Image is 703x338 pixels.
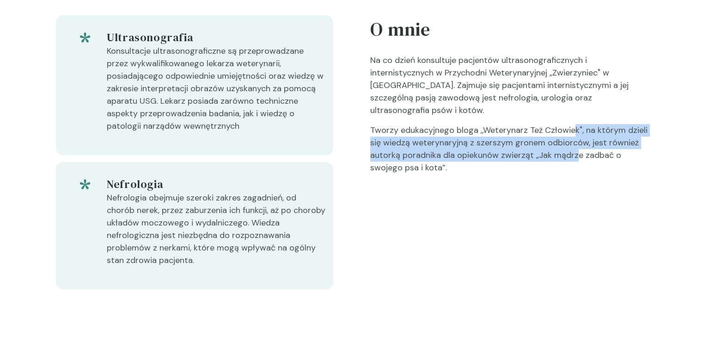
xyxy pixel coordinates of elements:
p: Na co dzień konsultuje pacjentów ultrasonograficznych i internistycznych w Przychodni Weterynaryj... [370,54,648,124]
h5: Nefrologia [107,177,325,192]
p: Konsultacje ultrasonograficzne są przeprowadzane przez wykwalifikowanego lekarza weterynarii, pos... [107,45,325,140]
h5: Ultrasonografia [107,30,325,45]
p: Tworzy edukacyjnego bloga ,,Weterynarz Też Człowiek", na którym dzieli się wiedzą weterynaryjną z... [370,124,648,182]
h5: O mnie [370,15,648,43]
p: Nefrologia obejmuje szeroki zakres zagadnień, od chorób nerek, przez zaburzenia ich funkcji, aż p... [107,192,325,274]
